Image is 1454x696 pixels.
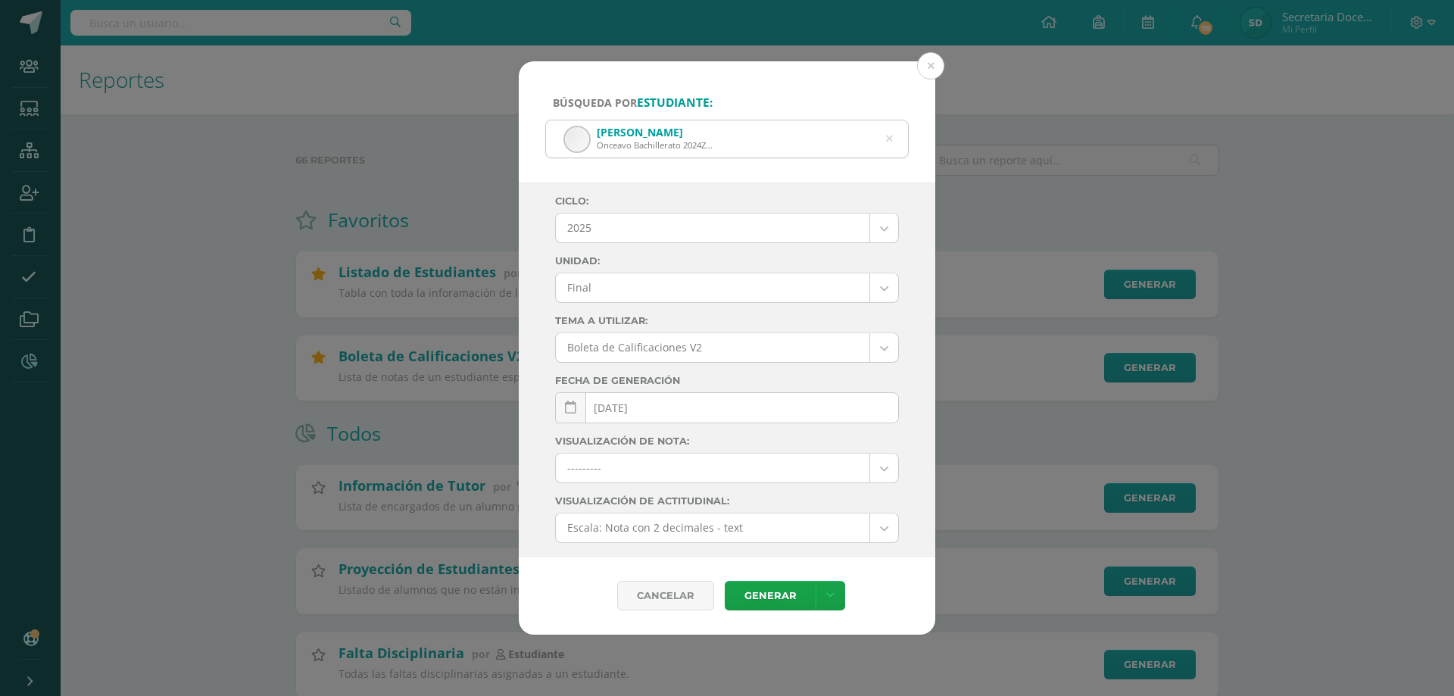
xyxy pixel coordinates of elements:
button: Close (Esc) [917,52,944,80]
a: Generar [725,581,816,610]
span: Boleta de Calificaciones V2 [567,333,858,362]
a: Final [556,273,898,302]
label: Tema a Utilizar: [555,315,899,326]
input: ej. Nicholas Alekzander, etc. [546,120,908,158]
label: Visualización de actitudinal: [555,495,899,507]
div: Cancelar [617,581,714,610]
div: Onceavo Bachillerato 2024Z140240 [597,139,714,151]
a: Boleta de Calificaciones V2 [556,333,898,362]
div: [PERSON_NAME] [597,125,714,139]
a: 2025 [556,214,898,242]
label: Fecha de generación [555,375,899,386]
a: Escala: Nota con 2 decimales - text [556,513,898,542]
span: 2025 [567,214,858,242]
span: --------- [567,454,858,482]
label: Ciclo: [555,195,899,207]
img: 96fbee70e8f60ddd52dabd4bd0748a55.png [565,127,589,151]
span: Final [567,273,858,302]
input: Fecha de generación [556,393,898,423]
label: Visualización de nota: [555,435,899,447]
label: CSS de nota en boleta: [555,555,899,566]
a: --------- [556,454,898,482]
span: Búsqueda por [553,95,713,110]
label: Unidad: [555,255,899,267]
strong: estudiante: [637,95,713,111]
span: Escala: Nota con 2 decimales - text [567,513,858,542]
